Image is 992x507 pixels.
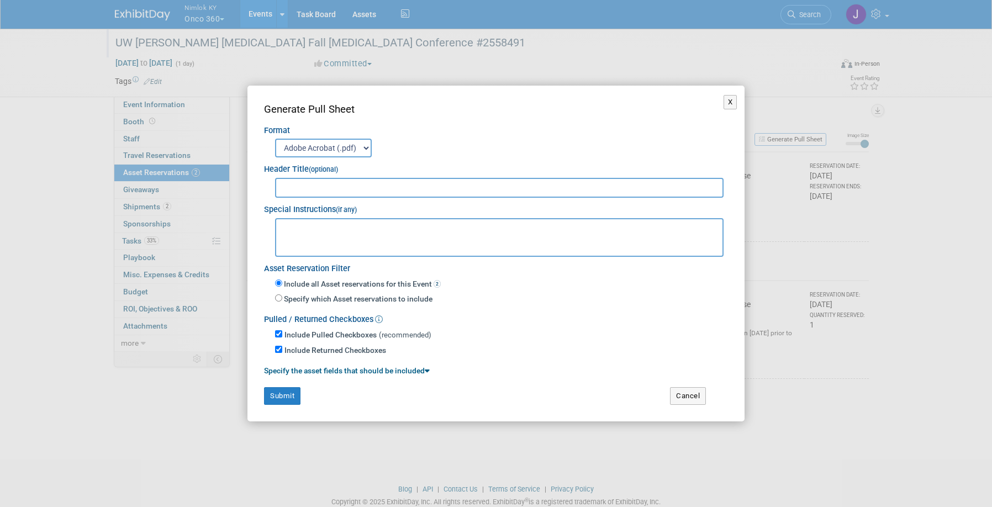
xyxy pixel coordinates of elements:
button: X [724,95,737,109]
span: 2 [434,280,441,288]
div: Pulled / Returned Checkboxes [264,308,728,326]
small: (optional) [309,166,338,173]
label: Include Returned Checkboxes [284,345,386,356]
label: Include all Asset reservations for this Event [282,279,441,290]
span: (recommended) [379,331,431,339]
div: Asset Reservation Filter [264,257,728,275]
div: Format [264,117,728,137]
label: Specify which Asset reservations to include [282,294,432,305]
div: Special Instructions [264,198,728,216]
label: Include Pulled Checkboxes [284,330,377,341]
small: (if any) [336,206,357,214]
div: Generate Pull Sheet [264,102,728,117]
a: Specify the asset fields that should be included [264,366,430,375]
button: Submit [264,387,300,405]
div: Header Title [264,157,728,176]
button: Cancel [670,387,706,405]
